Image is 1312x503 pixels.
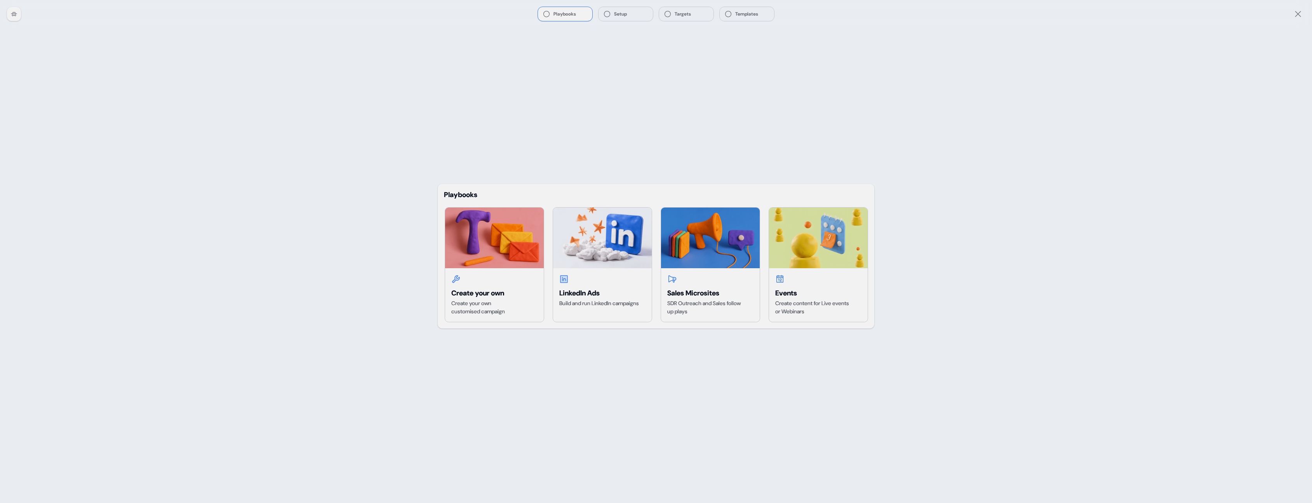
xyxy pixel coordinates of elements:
[661,208,760,268] img: Sales Microsites
[451,299,538,316] div: Create your own customised campaign
[445,208,544,268] img: Create your own
[720,7,774,21] button: Templates
[451,288,538,298] div: Create your own
[667,299,753,316] div: SDR Outreach and Sales follow up plays
[444,190,868,199] div: Playbooks
[769,208,868,268] img: Events
[659,7,713,21] button: Targets
[599,7,653,21] button: Setup
[667,288,753,298] div: Sales Microsites
[775,299,861,316] div: Create content for Live events or Webinars
[559,288,646,298] div: LinkedIn Ads
[559,299,646,307] div: Build and run LinkedIn campaigns
[1293,9,1303,19] a: Close
[775,288,861,298] div: Events
[538,7,592,21] button: Playbooks
[553,208,652,268] img: LinkedIn Ads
